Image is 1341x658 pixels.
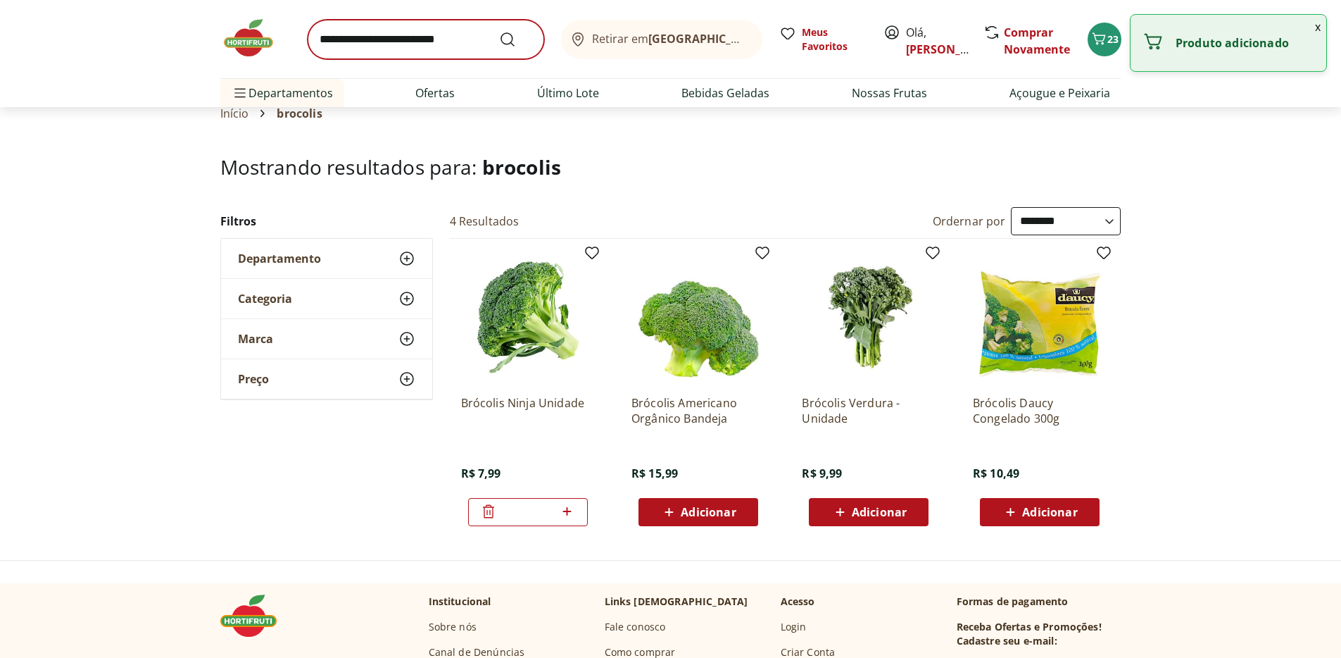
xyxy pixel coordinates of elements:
button: Adicionar [638,498,758,526]
button: Adicionar [809,498,928,526]
button: Carrinho [1088,23,1121,56]
a: Sobre nós [429,620,477,634]
span: Adicionar [681,507,736,518]
a: Meus Favoritos [779,25,867,54]
img: Brócolis Ninja Unidade [461,250,595,384]
a: Açougue e Peixaria [1009,85,1110,101]
label: Ordernar por [933,213,1006,229]
button: Menu [232,76,248,110]
button: Submit Search [499,31,533,48]
p: Institucional [429,595,491,609]
a: Ofertas [415,85,455,101]
button: Categoria [221,279,432,318]
input: search [308,20,544,59]
span: Departamentos [232,76,333,110]
a: Último Lote [537,85,599,101]
span: brocolis [277,107,322,120]
span: brocolis [482,154,561,180]
p: Links [DEMOGRAPHIC_DATA] [605,595,748,609]
button: Fechar notificação [1309,15,1326,39]
a: Nossas Frutas [852,85,927,101]
span: 23 [1107,32,1119,46]
img: Hortifruti [220,17,291,59]
a: Bebidas Geladas [681,85,769,101]
span: Departamento [238,252,321,266]
button: Preço [221,359,432,399]
a: Início [220,107,249,120]
a: Brócolis Ninja Unidade [461,395,595,426]
a: Brócolis Americano Orgânico Bandeja [631,395,765,426]
span: Adicionar [1022,507,1077,518]
span: R$ 15,99 [631,466,678,481]
img: Brócolis Americano Orgânico Bandeja [631,250,765,384]
span: R$ 7,99 [461,466,501,481]
a: Brócolis Daucy Congelado 300g [973,395,1107,426]
h1: Mostrando resultados para: [220,156,1121,178]
span: Retirar em [592,32,748,45]
h2: Filtros [220,207,433,235]
span: Olá, [906,24,969,58]
img: Brócolis Verdura - Unidade [802,250,936,384]
span: Categoria [238,292,292,306]
button: Departamento [221,239,432,278]
p: Formas de pagamento [957,595,1121,609]
img: Hortifruti [220,595,291,637]
h3: Receba Ofertas e Promoções! [957,620,1102,634]
span: Adicionar [852,507,907,518]
h3: Cadastre seu e-mail: [957,634,1057,648]
p: Acesso [781,595,815,609]
a: Comprar Novamente [1004,25,1070,57]
button: Marca [221,319,432,359]
a: Brócolis Verdura - Unidade [802,395,936,426]
button: Retirar em[GEOGRAPHIC_DATA]/[GEOGRAPHIC_DATA] [561,20,762,59]
span: Preço [238,372,269,386]
a: [PERSON_NAME] [906,42,997,57]
img: Brócolis Daucy Congelado 300g [973,250,1107,384]
button: Adicionar [980,498,1100,526]
span: Marca [238,332,273,346]
a: Login [781,620,807,634]
h2: 4 Resultados [450,213,520,229]
span: Meus Favoritos [802,25,867,54]
p: Produto adicionado [1176,36,1315,50]
b: [GEOGRAPHIC_DATA]/[GEOGRAPHIC_DATA] [648,31,886,46]
span: R$ 9,99 [802,466,842,481]
a: Fale conosco [605,620,666,634]
span: R$ 10,49 [973,466,1019,481]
